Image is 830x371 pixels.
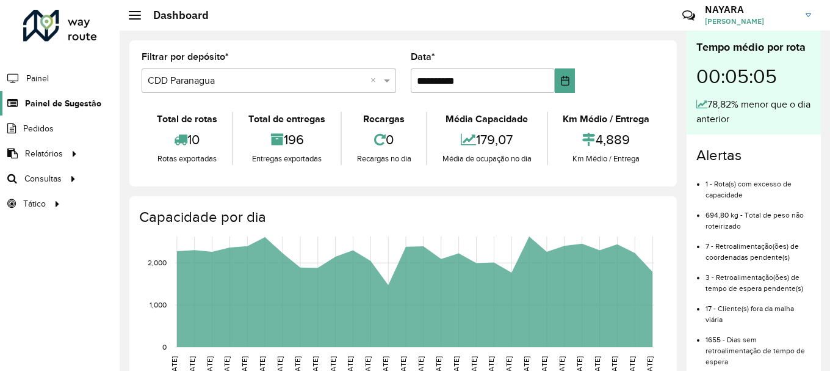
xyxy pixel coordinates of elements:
div: Média Capacidade [430,112,543,127]
div: Recargas no dia [345,153,423,165]
div: Rotas exportadas [145,153,229,165]
div: Entregas exportadas [236,153,337,165]
div: 00:05:05 [696,56,811,97]
h3: NAYARA [705,4,796,15]
div: 4,889 [551,127,662,153]
div: Tempo médio por rota [696,39,811,56]
li: 694,80 kg - Total de peso não roteirizado [706,200,811,232]
span: Tático [23,197,46,210]
div: 0 [345,127,423,153]
div: 78,82% menor que o dia anterior [696,97,811,127]
div: Total de entregas [236,112,337,127]
div: Média de ocupação no dia [430,153,543,165]
div: Recargas [345,112,423,127]
span: Pedidos [23,122,54,135]
span: Relatórios [25,147,63,160]
span: [PERSON_NAME] [705,16,796,27]
li: 1655 - Dias sem retroalimentação de tempo de espera [706,325,811,367]
div: Total de rotas [145,112,229,127]
li: 3 - Retroalimentação(ões) de tempo de espera pendente(s) [706,263,811,294]
li: 7 - Retroalimentação(ões) de coordenadas pendente(s) [706,232,811,263]
text: 0 [162,343,167,351]
div: Km Médio / Entrega [551,153,662,165]
button: Choose Date [555,68,575,93]
li: 1 - Rota(s) com excesso de capacidade [706,169,811,200]
span: Consultas [24,172,62,185]
div: 10 [145,127,229,153]
h4: Capacidade por dia [139,208,665,226]
label: Filtrar por depósito [142,50,229,64]
text: 1,000 [150,301,167,309]
div: 179,07 [430,127,543,153]
a: Contato Rápido [676,2,702,29]
h4: Alertas [696,147,811,164]
div: Km Médio / Entrega [551,112,662,127]
span: Clear all [370,73,381,88]
h2: Dashboard [141,9,209,22]
text: 2,000 [148,259,167,266]
span: Painel [26,72,49,85]
div: 196 [236,127,337,153]
span: Painel de Sugestão [25,97,101,110]
li: 17 - Cliente(s) fora da malha viária [706,294,811,325]
label: Data [411,50,435,64]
